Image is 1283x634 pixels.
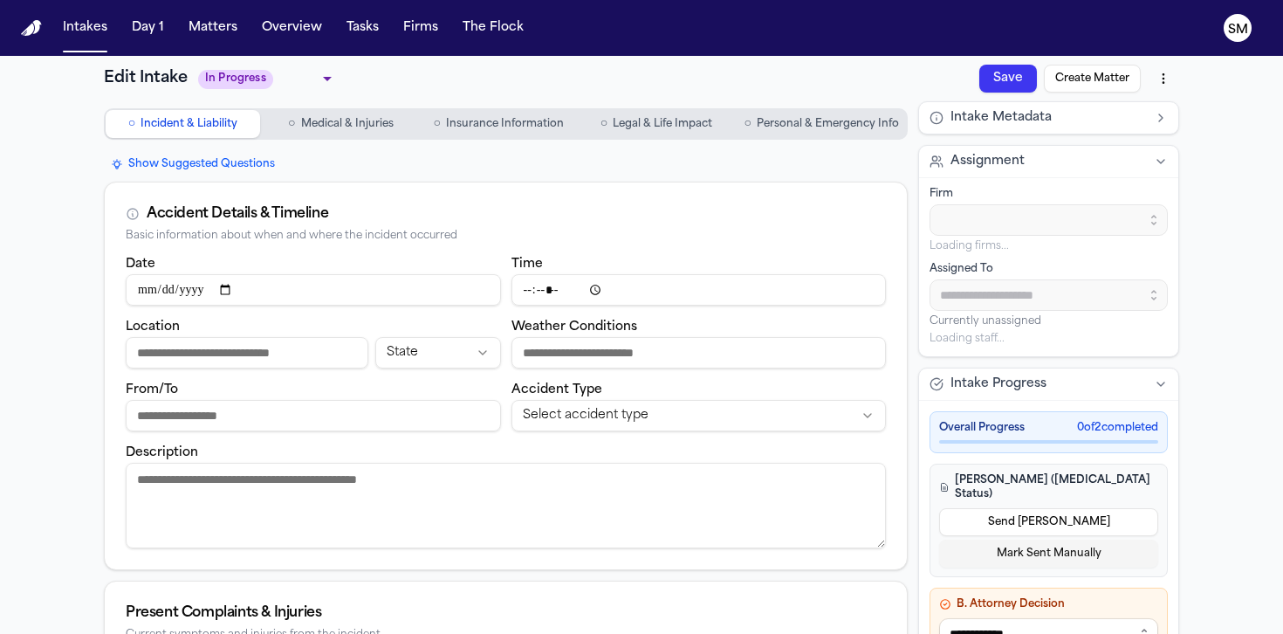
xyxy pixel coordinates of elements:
div: Basic information about when and where the incident occurred [126,230,886,243]
button: Intakes [56,12,114,44]
input: Incident time [511,274,887,306]
button: Tasks [340,12,386,44]
label: Date [126,258,155,271]
button: Intake Metadata [919,102,1178,134]
button: Day 1 [125,12,171,44]
button: Matters [182,12,244,44]
span: Personal & Emergency Info [757,117,899,131]
span: ○ [433,115,440,133]
button: Go to Legal & Life Impact [580,110,734,138]
input: Incident date [126,274,501,306]
span: ○ [600,115,607,133]
button: Assignment [919,146,1178,177]
span: Incident & Liability [141,117,237,131]
p: Loading firms... [930,239,1168,253]
span: ○ [128,115,135,133]
div: Assigned To [930,262,1168,276]
button: More actions [1148,63,1179,94]
a: Home [21,20,42,37]
input: Incident location [126,337,368,369]
button: Show Suggested Questions [104,154,282,175]
p: Loading staff... [930,332,1168,346]
span: ○ [288,115,295,133]
span: Intake Progress [950,376,1046,393]
label: Weather Conditions [511,320,637,334]
span: ○ [744,115,751,133]
span: 0 of 2 completed [1077,421,1158,435]
img: Finch Logo [21,20,42,37]
button: Mark Sent Manually [939,540,1158,568]
span: Legal & Life Impact [613,117,712,131]
label: From/To [126,383,178,396]
button: Send [PERSON_NAME] [939,508,1158,536]
input: Select firm [930,204,1168,236]
h4: B. Attorney Decision [939,597,1158,611]
button: Incident state [375,337,500,369]
div: Present Complaints & Injuries [126,603,886,624]
button: Intake Progress [919,369,1178,400]
span: In Progress [198,70,273,89]
input: Weather conditions [511,337,887,369]
div: Update intake status [198,66,338,91]
button: Create Matter [1044,65,1141,93]
label: Time [511,258,543,271]
button: The Flock [456,12,531,44]
button: Go to Medical & Injuries [264,110,418,138]
div: Accident Details & Timeline [147,203,328,224]
h4: [PERSON_NAME] ([MEDICAL_DATA] Status) [939,473,1158,501]
button: Overview [255,12,329,44]
span: Overall Progress [939,421,1025,435]
label: Location [126,320,180,334]
input: Assign to staff member [930,279,1168,311]
span: Assignment [950,153,1025,170]
input: From/To destination [126,400,501,431]
button: Go to Incident & Liability [106,110,260,138]
button: Go to Personal & Emergency Info [738,110,906,138]
label: Description [126,446,198,459]
span: Insurance Information [446,117,564,131]
h1: Edit Intake [104,66,188,91]
button: Save [979,65,1037,93]
span: Medical & Injuries [301,117,394,131]
span: Currently unassigned [930,314,1041,328]
span: Intake Metadata [950,109,1052,127]
button: Firms [396,12,445,44]
button: Go to Insurance Information [422,110,576,138]
label: Accident Type [511,383,602,396]
div: Firm [930,187,1168,201]
textarea: Incident description [126,463,886,548]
